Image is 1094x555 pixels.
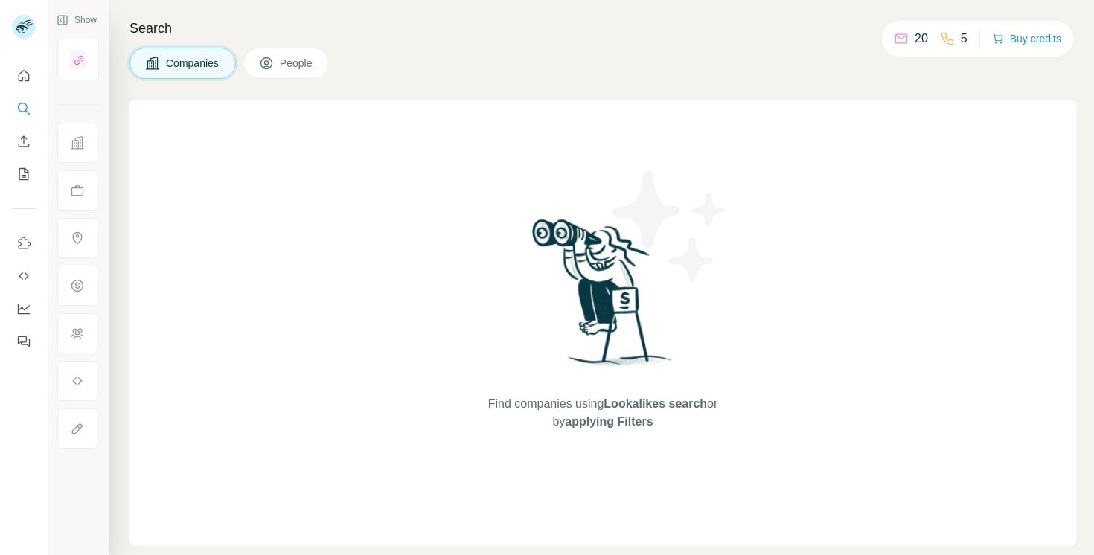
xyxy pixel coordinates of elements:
h4: Search [129,18,1076,39]
span: Lookalikes search [604,397,707,410]
p: 5 [961,30,967,48]
img: Surfe Illustration - Woman searching with binoculars [525,215,680,381]
button: Quick start [12,62,36,89]
button: Feedback [12,328,36,355]
button: Show [46,9,107,31]
span: applying Filters [565,415,653,428]
button: Use Surfe on LinkedIn [12,230,36,257]
img: Surfe Illustration - Stars [603,159,737,293]
span: Companies [166,56,220,71]
button: Enrich CSV [12,128,36,155]
p: 20 [915,30,928,48]
button: Buy credits [992,28,1061,49]
span: Find companies using or by [484,395,722,431]
button: Search [12,95,36,122]
button: Use Surfe API [12,263,36,289]
button: Dashboard [12,295,36,322]
button: My lists [12,161,36,187]
span: People [280,56,314,71]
